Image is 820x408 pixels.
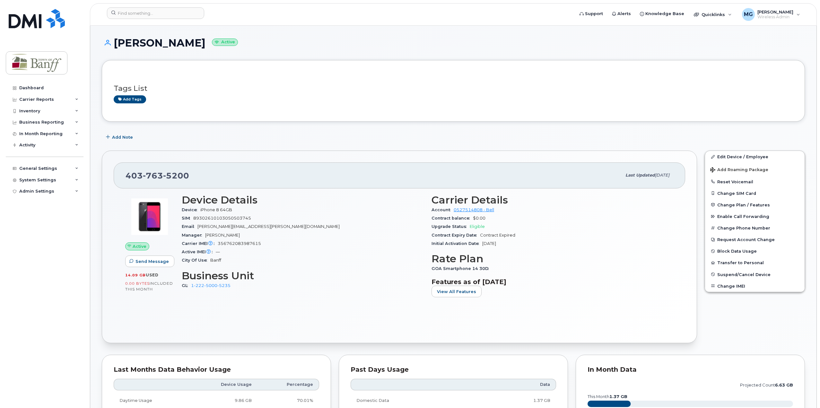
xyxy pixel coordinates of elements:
h3: Rate Plan [432,253,674,265]
span: Upgrade Status [432,224,470,229]
button: Change Plan / Features [705,199,805,211]
h3: Tags List [114,84,793,92]
span: 763 [143,171,163,180]
button: Request Account Change [705,234,805,245]
div: In Month Data [588,367,793,373]
span: GL [182,283,191,288]
div: Last Months Data Behavior Usage [114,367,319,373]
th: Percentage [257,379,319,390]
span: $0.00 [473,216,485,221]
span: Contract balance [432,216,473,221]
span: Change Plan / Features [717,202,770,207]
span: 5200 [163,171,189,180]
button: Reset Voicemail [705,176,805,187]
span: iPhone 8 64GB [200,207,232,212]
span: Last updated [625,173,655,178]
span: 356762083987615 [218,241,261,246]
button: Change SIM Card [705,187,805,199]
button: Block Data Usage [705,245,805,257]
h3: Carrier Details [432,194,674,206]
button: Send Message [125,256,174,267]
button: Suspend/Cancel Device [705,269,805,280]
text: projected count [740,383,793,387]
span: [PERSON_NAME] [205,233,240,238]
span: GOA Smartphone 14 30D [432,266,492,271]
span: View All Features [437,289,476,295]
span: Contract Expired [480,233,515,238]
span: City Of Use [182,258,210,263]
th: Data [466,379,556,390]
text: this month [587,394,627,399]
button: Change IMEI [705,280,805,292]
tspan: 1.37 GB [609,394,627,399]
button: Change Phone Number [705,222,805,234]
span: Email [182,224,197,229]
span: Contract Expiry Date [432,233,480,238]
small: Active [212,39,238,46]
span: — [216,249,220,254]
span: Suspend/Cancel Device [717,272,771,277]
button: View All Features [432,286,482,297]
img: image20231002-3703462-bzhi73.jpeg [130,197,169,236]
span: Send Message [135,258,169,265]
span: Manager [182,233,205,238]
span: 0.00 Bytes [125,281,150,286]
button: Enable Call Forwarding [705,211,805,222]
span: [PERSON_NAME][EMAIL_ADDRESS][PERSON_NAME][DOMAIN_NAME] [197,224,340,229]
span: included this month [125,281,173,291]
span: Initial Activation Date [432,241,482,246]
span: 14.09 GB [125,273,146,277]
button: Add Roaming Package [705,163,805,176]
span: Enable Call Forwarding [717,214,769,219]
span: Banff [210,258,221,263]
div: Past Days Usage [351,367,556,373]
h3: Business Unit [182,270,424,282]
button: Add Note [102,131,138,143]
span: 89302610103050503745 [193,216,251,221]
a: Add tags [114,95,146,103]
span: Device [182,207,200,212]
span: Active [133,243,146,249]
h3: Features as of [DATE] [432,278,674,286]
span: Eligible [470,224,485,229]
span: SIM [182,216,193,221]
span: [DATE] [482,241,496,246]
span: used [146,273,159,277]
span: Active IMEI [182,249,216,254]
span: [DATE] [655,173,669,178]
span: Add Note [112,134,133,140]
h3: Device Details [182,194,424,206]
th: Device Usage [189,379,257,390]
span: Add Roaming Package [710,167,768,173]
a: 0527514808 - Bell [454,207,494,212]
span: 403 [126,171,189,180]
span: Account [432,207,454,212]
tspan: 6.63 GB [775,383,793,387]
a: Edit Device / Employee [705,151,805,162]
h1: [PERSON_NAME] [102,37,805,48]
span: Carrier IMEI [182,241,218,246]
a: 1-222-5000-5235 [191,283,231,288]
button: Transfer to Personal [705,257,805,268]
